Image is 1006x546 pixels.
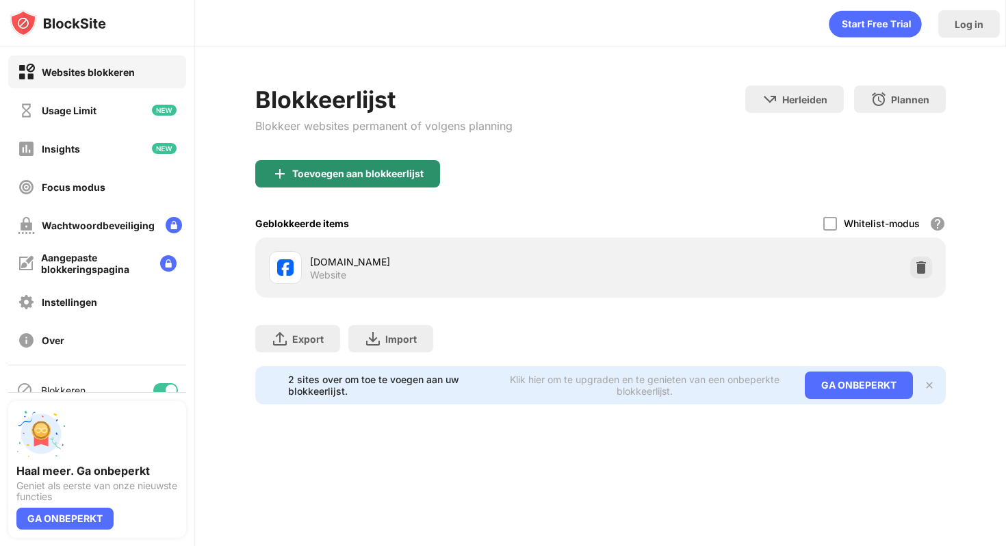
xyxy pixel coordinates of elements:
img: new-icon.svg [152,105,177,116]
img: lock-menu.svg [160,255,177,272]
div: Toevoegen aan blokkeerlijst [292,168,424,179]
div: Haal meer. Ga onbeperkt [16,464,178,478]
div: GA ONBEPERKT [16,508,114,530]
div: Instellingen [42,296,97,308]
div: Aangepaste blokkeringspagina [41,252,149,275]
img: lock-menu.svg [166,217,182,233]
div: Plannen [891,94,929,105]
div: Focus modus [42,181,105,193]
img: customize-block-page-off.svg [18,255,34,272]
div: Websites blokkeren [42,66,135,78]
div: Blokkeer websites permanent of volgens planning [255,119,513,133]
img: blocking-icon.svg [16,382,33,398]
img: logo-blocksite.svg [10,10,106,37]
div: Website [310,269,346,281]
div: Insights [42,143,80,155]
img: about-off.svg [18,332,35,349]
div: [DOMAIN_NAME] [310,255,600,269]
img: settings-off.svg [18,294,35,311]
img: new-icon.svg [152,143,177,154]
div: Usage Limit [42,105,96,116]
div: Blokkeren [41,385,86,396]
div: GA ONBEPERKT [805,372,913,399]
div: Herleiden [782,94,827,105]
div: Wachtwoordbeveiliging [42,220,155,231]
div: Log in [955,18,983,30]
div: animation [829,10,922,38]
div: Blokkeerlijst [255,86,513,114]
div: Geniet als eerste van onze nieuwste functies [16,480,178,502]
img: focus-off.svg [18,179,35,196]
div: Whitelist-modus [844,218,920,229]
div: Over [42,335,64,346]
div: Import [385,333,417,345]
img: insights-off.svg [18,140,35,157]
img: x-button.svg [924,380,935,391]
div: Export [292,333,324,345]
img: time-usage-off.svg [18,102,35,119]
img: push-unlimited.svg [16,409,66,458]
img: block-on.svg [18,64,35,81]
img: password-protection-off.svg [18,217,35,234]
img: favicons [277,259,294,276]
div: Klik hier om te upgraden en te genieten van een onbeperkte blokkeerlijst. [501,374,788,397]
div: 2 sites over om toe te voegen aan uw blokkeerlijst. [288,374,492,397]
div: Geblokkeerde items [255,218,349,229]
